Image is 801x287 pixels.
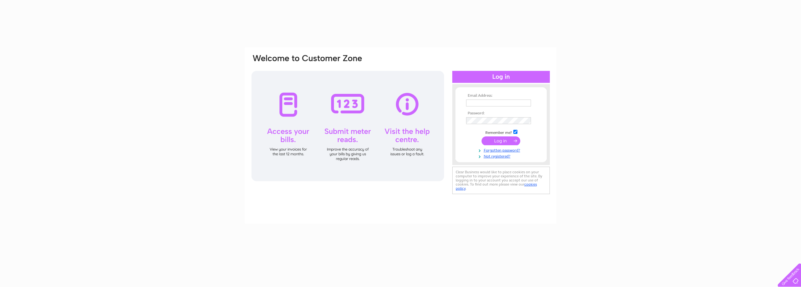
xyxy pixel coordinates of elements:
[465,111,538,116] th: Password:
[465,129,538,135] td: Remember me?
[456,182,537,191] a: cookies policy
[452,167,550,194] div: Clear Business would like to place cookies on your computer to improve your experience of the sit...
[466,153,538,159] a: Not registered?
[466,147,538,153] a: Forgotten password?
[465,94,538,98] th: Email Address:
[482,136,520,145] input: Submit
